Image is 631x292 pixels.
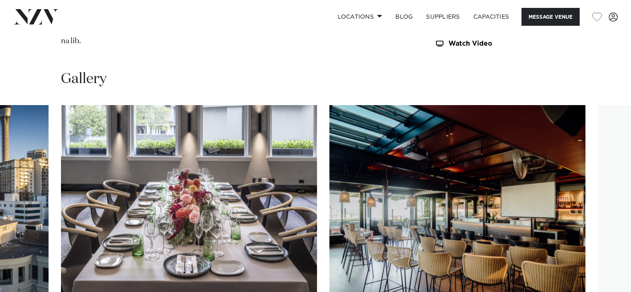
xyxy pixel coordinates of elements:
[61,70,107,88] h2: Gallery
[467,8,516,26] a: Capacities
[389,8,419,26] a: BLOG
[331,8,389,26] a: Locations
[13,9,58,24] img: nzv-logo.png
[435,40,570,47] a: Watch Video
[521,8,580,26] button: Message Venue
[419,8,466,26] a: SUPPLIERS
